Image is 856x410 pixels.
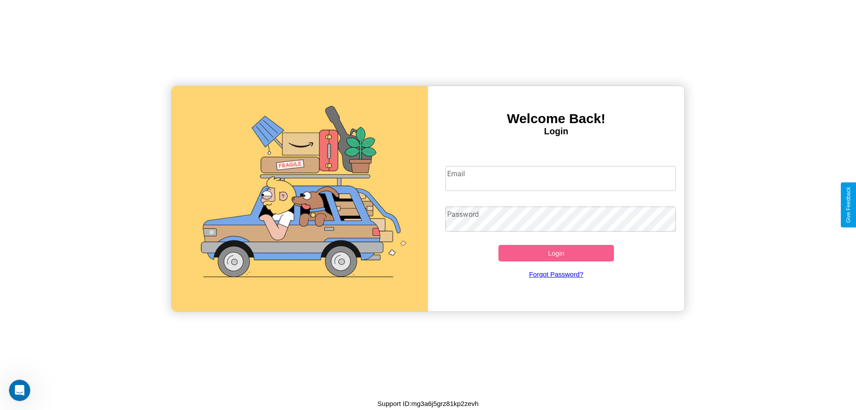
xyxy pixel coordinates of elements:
h4: Login [428,126,684,137]
a: Forgot Password? [441,261,672,287]
button: Login [498,245,614,261]
img: gif [172,86,428,311]
iframe: Intercom live chat [9,380,30,401]
h3: Welcome Back! [428,111,684,126]
p: Support ID: mg3a6j5grz81kp2zevh [378,398,479,410]
div: Give Feedback [845,187,852,223]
